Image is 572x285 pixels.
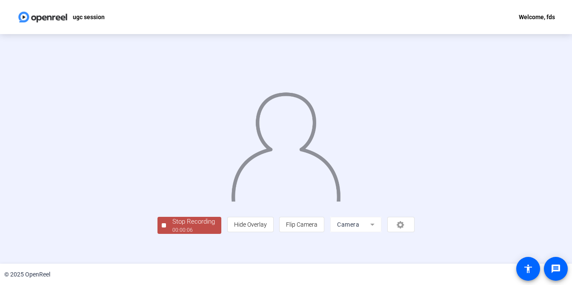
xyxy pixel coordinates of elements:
[523,264,533,274] mat-icon: accessibility
[234,221,267,228] span: Hide Overlay
[4,270,50,279] div: © 2025 OpenReel
[230,86,341,202] img: overlay
[172,217,215,227] div: Stop Recording
[17,9,69,26] img: OpenReel logo
[279,217,324,232] button: Flip Camera
[172,226,215,234] div: 00:00:06
[73,12,105,22] p: ugc session
[157,217,221,234] button: Stop Recording00:00:06
[286,221,317,228] span: Flip Camera
[519,12,555,22] div: Welcome, fds
[227,217,274,232] button: Hide Overlay
[551,264,561,274] mat-icon: message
